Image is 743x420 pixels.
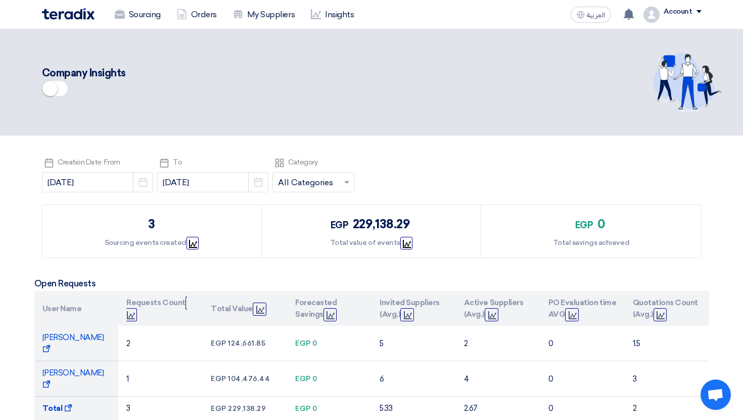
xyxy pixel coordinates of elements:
h5: Open Requests [34,278,709,288]
span: 0 [312,404,317,413]
td: 4 [456,361,540,397]
td: 1.5 [625,326,709,361]
span: العربية [587,12,605,19]
span: [PERSON_NAME] [42,333,104,354]
a: Sourcing [107,4,169,26]
button: العربية [571,7,611,23]
div: . [664,16,702,21]
td: 5 [371,326,456,361]
th: User Name [34,291,119,326]
a: Orders [169,4,225,26]
a: My Suppliers [225,4,303,26]
span: Creation Date: From [58,158,120,166]
span: 229,138.29 [353,217,410,231]
span: 229,138.29 [228,404,266,413]
span: 0 [312,374,317,383]
th: PO Evaluation time AVG [540,291,625,326]
span: egp [295,374,311,383]
img: invite_your_team.svg [653,53,722,112]
td: 0 [540,361,625,397]
input: to [157,172,268,192]
div: Company Insights [42,65,504,80]
td: 0 [540,326,625,361]
th: Requests Count [118,291,203,326]
div: Total savings achieved [553,237,629,248]
span: To [173,158,182,166]
img: Teradix logo [42,8,95,20]
td: 1 [118,361,203,397]
span: 104,476.44 [228,374,270,383]
th: Total Value [203,291,287,326]
span: egp [575,220,593,231]
div: Sourcing events created [105,237,199,248]
div: 3 [148,215,155,233]
img: profile_test.png [643,7,660,23]
span: 0 [597,217,606,231]
a: Insights [303,4,362,26]
td: 3 [625,361,709,397]
th: Forecasted Savings [287,291,371,326]
th: Active Suppliers (Avg.) [456,291,540,326]
td: 2 [456,326,540,361]
span: egp [211,404,226,413]
td: 6 [371,361,456,397]
span: egp [331,220,349,231]
div: Account [664,8,692,16]
b: Total [42,404,63,413]
span: egp [295,339,311,348]
span: egp [211,374,226,383]
input: from [42,172,153,192]
span: [PERSON_NAME] [42,368,104,389]
th: Invited Suppliers (Avg.) [371,291,456,326]
td: 2 [118,326,203,361]
span: 124,661.85 [228,339,265,348]
div: Open chat [701,380,731,410]
span: egp [295,404,311,413]
span: Category [288,158,317,166]
span: egp [211,339,226,348]
th: Quotations Count (Avg.) [625,291,709,326]
span: 0 [312,339,317,348]
div: Total value of events [330,237,412,248]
